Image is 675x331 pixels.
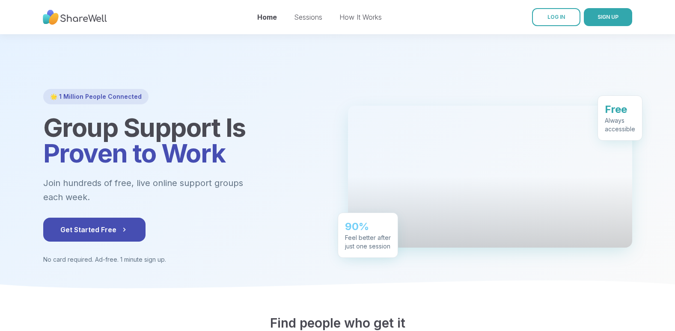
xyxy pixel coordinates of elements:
[345,216,391,229] div: 90%
[605,112,635,129] div: Always accessible
[60,225,128,235] span: Get Started Free
[345,229,391,246] div: Feel better after just one session
[43,255,327,264] p: No card required. Ad-free. 1 minute sign up.
[294,13,322,21] a: Sessions
[43,89,149,104] div: 🌟 1 Million People Connected
[257,13,277,21] a: Home
[532,8,580,26] a: LOG IN
[43,6,107,29] img: ShareWell Nav Logo
[43,176,290,204] p: Join hundreds of free, live online support groups each week.
[598,14,619,20] span: SIGN UP
[43,138,226,168] span: Proven to Work
[547,14,565,20] span: LOG IN
[43,115,327,166] h1: Group Support Is
[339,13,382,21] a: How It Works
[43,218,146,242] button: Get Started Free
[605,98,635,112] div: Free
[43,315,632,331] h2: Find people who get it
[584,8,632,26] button: SIGN UP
